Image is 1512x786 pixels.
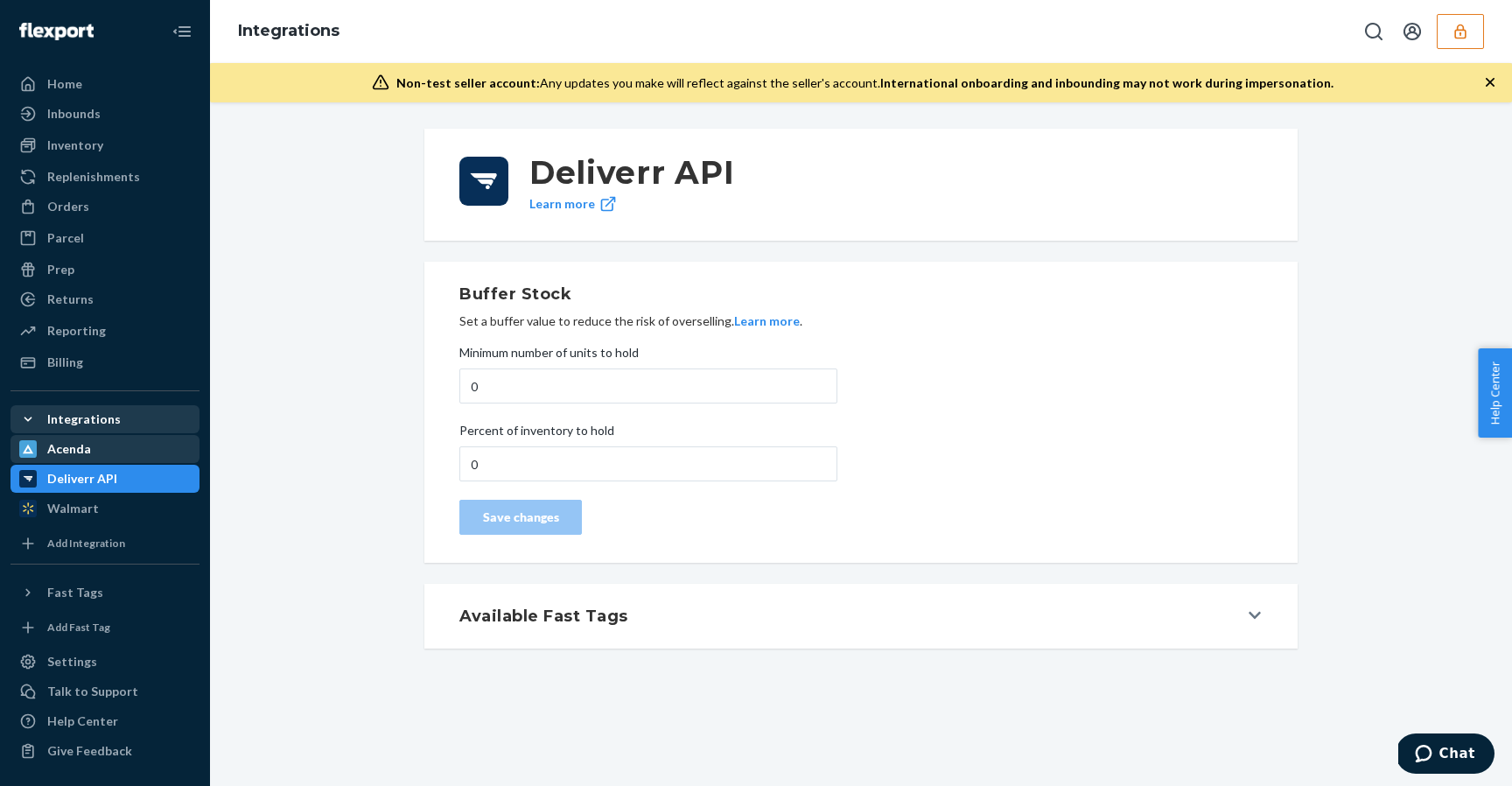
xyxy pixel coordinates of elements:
iframe: Opens a widget where you can chat to one of our agents [1398,733,1494,777]
a: Settings [10,648,199,676]
a: Parcel [10,224,199,252]
a: Returns [10,285,199,313]
div: Inbounds [47,105,101,123]
div: Parcel [47,229,84,247]
div: Save changes [474,509,567,526]
div: Home [47,75,82,93]
a: Walmart [10,495,199,523]
ol: breadcrumbs [224,6,353,57]
h2: Available Fast Tags [459,605,628,628]
div: Inventory [47,137,103,154]
span: Percent of inventory to hold [459,422,614,446]
button: Fast Tags [10,579,199,607]
span: International onboarding and inbounding may not work during impersonation. [880,75,1333,90]
div: Returns [47,291,94,308]
div: Help Center [47,712,118,730]
span: Minimum number of units to hold [459,344,639,368]
a: Add Integration [10,530,199,557]
div: Prep [47,261,74,278]
a: Reporting [10,317,199,345]
button: Close Navigation [164,14,199,49]
button: Talk to Support [10,677,199,705]
div: Deliverr API [47,470,117,488]
a: Inbounds [10,100,199,128]
div: Add Integration [47,536,125,551]
h3: Deliverr API [529,157,1263,188]
button: Help Center [1478,348,1512,438]
button: Open account menu [1395,14,1430,49]
div: Billing [47,354,83,371]
div: Integrations [47,411,121,428]
a: Replenishments [10,163,199,191]
a: Help Center [10,707,199,735]
div: Fast Tags [47,584,103,601]
div: Settings [47,653,97,670]
div: Walmart [47,500,99,517]
button: Learn more [734,312,800,330]
a: Orders [10,193,199,221]
a: Learn more [529,195,617,213]
img: Flexport logo [19,23,94,40]
div: Reporting [47,322,106,340]
a: Deliverr API [10,465,199,493]
a: Home [10,70,199,98]
div: Any updates you make will reflect against the seller's account. [396,74,1333,92]
a: Prep [10,256,199,284]
input: Percent of inventory to hold [459,446,837,481]
button: Available Fast Tags [424,584,1298,649]
span: Non-test seller account: [396,75,540,90]
a: Billing [10,348,199,376]
div: Acenda [47,440,91,458]
div: Give Feedback [47,742,132,760]
input: Minimum number of units to hold [459,368,837,404]
a: Acenda [10,435,199,463]
button: Give Feedback [10,737,199,765]
p: Set a buffer value to reduce the risk of overselling. . [459,312,1263,330]
button: Save changes [459,500,582,535]
div: Talk to Support [47,683,138,700]
a: Add Fast Tag [10,614,199,641]
a: Inventory [10,131,199,159]
div: Replenishments [47,168,140,186]
a: Integrations [238,21,339,40]
h2: Buffer Stock [459,283,1263,305]
button: Open Search Box [1356,14,1391,49]
div: Orders [47,198,89,215]
div: Add Fast Tag [47,620,110,635]
button: Integrations [10,405,199,433]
